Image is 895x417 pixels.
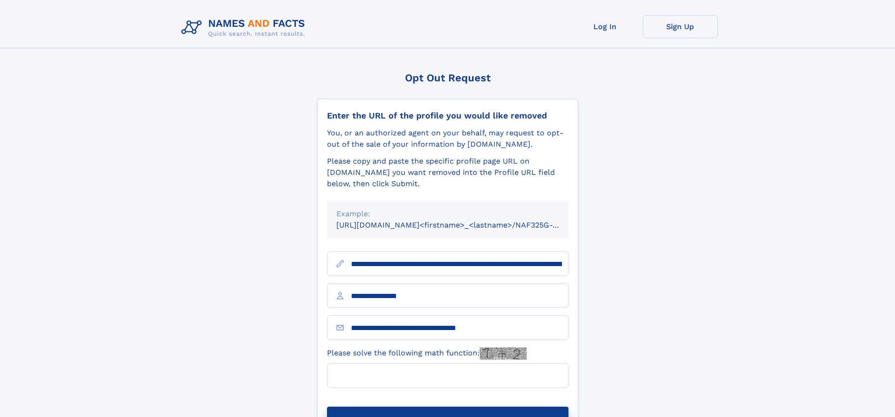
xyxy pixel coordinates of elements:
[327,127,568,150] div: You, or an authorized agent on your behalf, may request to opt-out of the sale of your informatio...
[178,15,313,40] img: Logo Names and Facts
[327,110,568,121] div: Enter the URL of the profile you would like removed
[336,208,559,220] div: Example:
[643,15,718,38] a: Sign Up
[317,72,578,84] div: Opt Out Request
[327,156,568,189] div: Please copy and paste the specific profile page URL on [DOMAIN_NAME] you want removed into the Pr...
[568,15,643,38] a: Log In
[336,220,586,229] small: [URL][DOMAIN_NAME]<firstname>_<lastname>/NAF325G-xxxxxxxx
[327,347,527,360] label: Please solve the following math function:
